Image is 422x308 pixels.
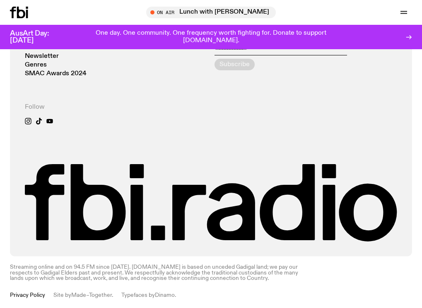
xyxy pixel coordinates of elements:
h4: Follow [25,103,113,111]
a: Privacy Policy [10,293,45,298]
span: . [175,292,176,298]
a: Dinamo [155,292,175,298]
span: . [112,292,113,298]
a: Genres [25,62,47,68]
button: Subscribe [215,59,255,70]
a: Made–Together [71,292,112,298]
a: Newsletter [25,53,59,60]
span: Typefaces by [121,292,155,298]
p: One day. One community. One frequency worth fighting for. Donate to support [DOMAIN_NAME]. [70,30,352,44]
button: On AirLunch with [PERSON_NAME] [146,7,276,18]
a: SMAC Awards 2024 [25,71,87,77]
span: Site by [53,292,71,298]
h3: AusArt Day: [DATE] [10,30,63,44]
p: Streaming online and on 94.5 FM since [DATE]. [DOMAIN_NAME] is based on unceded Gadigal land; we ... [10,265,310,281]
